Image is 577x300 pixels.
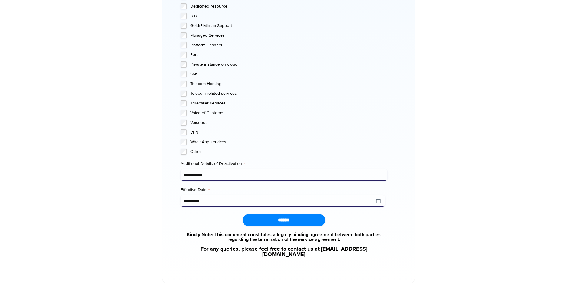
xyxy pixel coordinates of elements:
[181,246,387,257] a: For any queries, please feel free to contact us at [EMAIL_ADDRESS][DOMAIN_NAME]
[181,187,387,193] label: Effective Date
[190,52,387,58] label: Port
[190,120,387,126] label: Voicebot
[190,129,387,135] label: VPN
[190,81,387,87] label: Telecom Hosting
[190,71,387,77] label: SMS
[190,13,387,19] label: DID
[190,91,387,97] label: Telecom related services
[190,3,387,9] label: Dedicated resource
[190,139,387,145] label: WhatsApp services
[190,61,387,68] label: Private instance on cloud
[190,149,387,155] label: Other
[190,32,387,38] label: Managed Services
[181,161,387,167] label: Additional Details of Deactivation
[190,42,387,48] label: Platform Channel
[181,232,387,242] a: Kindly Note: This document constitutes a legally binding agreement between both parties regarding...
[190,100,387,106] label: Truecaller services
[190,23,387,29] label: Gold/Platinum Support
[190,110,387,116] label: Voice of Customer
